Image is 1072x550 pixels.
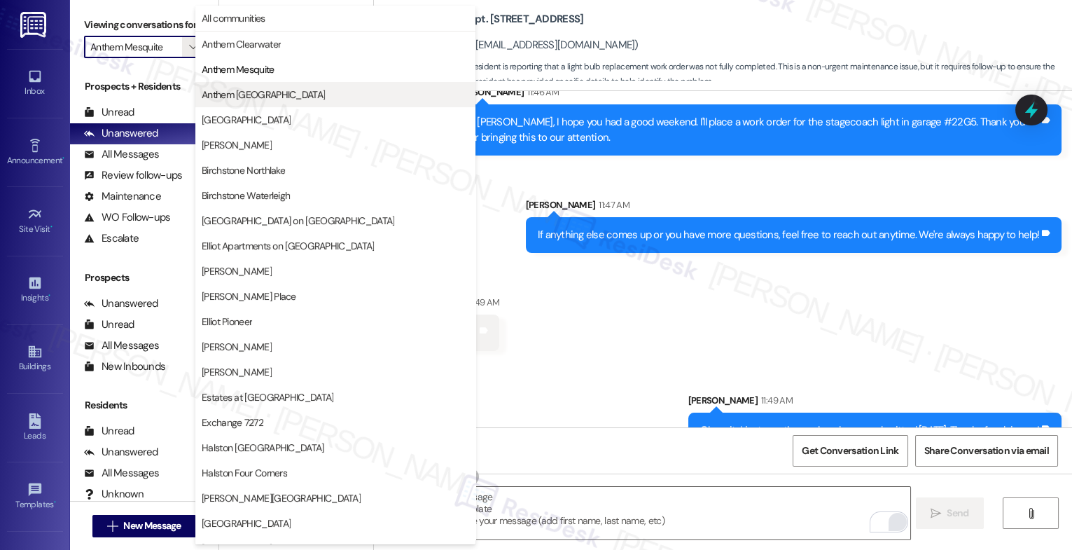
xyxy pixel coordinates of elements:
[202,113,291,127] span: [GEOGRAPHIC_DATA]
[62,153,64,163] span: •
[381,12,583,27] b: Anthem Mesquite: Apt. [STREET_ADDRESS]
[54,497,56,507] span: •
[7,409,63,447] a: Leads
[202,163,285,177] span: Birchstone Northlake
[84,487,144,502] div: Unknown
[202,365,272,379] span: [PERSON_NAME]
[793,435,907,467] button: Get Conversation Link
[916,497,984,529] button: Send
[202,340,272,354] span: [PERSON_NAME]
[84,126,158,141] div: Unanswered
[465,295,500,310] div: 11:49 AM
[688,393,1062,413] div: [PERSON_NAME]
[802,444,898,458] span: Get Conversation Link
[84,14,204,36] label: Viewing conversations for
[84,189,161,204] div: Maintenance
[70,398,218,413] div: Residents
[84,424,134,439] div: Unread
[202,239,374,253] span: Elliot Apartments on [GEOGRAPHIC_DATA]
[123,518,181,533] span: New Message
[202,516,291,530] span: [GEOGRAPHIC_DATA]
[84,359,165,374] div: New Inbounds
[92,515,196,537] button: New Message
[202,415,263,429] span: Exchange 7272
[915,435,1058,467] button: Share Conversation via email
[202,390,333,404] span: Estates at [GEOGRAPHIC_DATA]
[189,41,197,53] i: 
[202,138,272,152] span: [PERSON_NAME]
[538,228,1039,242] div: If anything else comes up or you have more questions, feel free to reach out anytime. We're alway...
[84,231,139,246] div: Escalate
[526,198,1061,217] div: [PERSON_NAME]
[924,444,1049,458] span: Share Conversation via email
[466,115,1039,145] div: Hi [PERSON_NAME], I hope you had a good weekend. I'll place a work order for the stagecoach light...
[388,487,910,539] textarea: To enrich screen reader interactions, please activate Accessibility in Grammarly extension settings
[48,291,50,301] span: •
[202,264,272,278] span: [PERSON_NAME]
[7,271,63,309] a: Insights •
[700,423,1040,438] div: Oh, wait, I just saw the work order you submitted [DATE]. Thanks for doing so!
[70,270,218,285] div: Prospects
[107,521,118,532] i: 
[84,317,134,332] div: Unread
[84,466,159,481] div: All Messages
[84,296,158,311] div: Unanswered
[70,79,218,94] div: Prospects + Residents
[84,445,158,460] div: Unanswered
[202,289,296,303] span: [PERSON_NAME] Place
[202,11,265,25] span: All communities
[1026,508,1036,519] i: 
[84,168,182,183] div: Review follow-ups
[595,198,629,212] div: 11:47 AM
[381,38,639,53] div: [PERSON_NAME]. ([EMAIL_ADDRESS][DOMAIN_NAME])
[931,508,941,519] i: 
[202,214,394,228] span: [GEOGRAPHIC_DATA] on [GEOGRAPHIC_DATA]
[202,62,274,76] span: Anthem Mesquite
[524,85,559,99] div: 11:46 AM
[90,36,182,58] input: All communities
[202,466,287,480] span: Halston Four Corners
[202,441,324,455] span: Halston [GEOGRAPHIC_DATA]
[202,37,281,51] span: Anthem Clearwater
[84,210,170,225] div: WO Follow-ups
[84,338,159,353] div: All Messages
[202,188,290,202] span: Birchstone Waterleigh
[381,60,1072,90] span: : The resident is reporting that a light bulb replacement work order was not fully completed. Thi...
[202,491,361,505] span: [PERSON_NAME][GEOGRAPHIC_DATA]
[7,478,63,516] a: Templates •
[202,315,252,329] span: Elliot Pioneer
[20,12,49,38] img: ResiDesk Logo
[84,147,159,162] div: All Messages
[947,506,968,521] span: Send
[202,88,325,102] span: Anthem [GEOGRAPHIC_DATA]
[7,64,63,102] a: Inbox
[50,222,53,232] span: •
[7,340,63,378] a: Buildings
[7,202,63,240] a: Site Visit •
[758,393,793,408] div: 11:49 AM
[84,105,134,120] div: Unread
[454,85,1061,104] div: [PERSON_NAME]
